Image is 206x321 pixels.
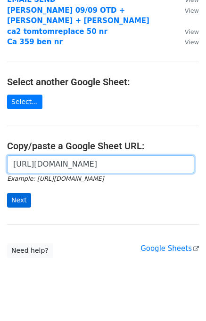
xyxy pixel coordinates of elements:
a: [PERSON_NAME] 09/09 OTD +[PERSON_NAME] + [PERSON_NAME] [7,6,149,25]
iframe: Chat Widget [159,276,206,321]
a: Need help? [7,243,53,258]
a: View [175,38,199,46]
input: Paste your Google Sheet URL here [7,155,194,173]
small: View [185,39,199,46]
h4: Copy/paste a Google Sheet URL: [7,140,199,152]
a: View [175,6,199,15]
a: Ca 359 ben nr [7,38,63,46]
h4: Select another Google Sheet: [7,76,199,88]
small: View [185,7,199,14]
input: Next [7,193,31,208]
a: View [175,27,199,36]
a: ca2 tomtomreplace 50 nr [7,27,107,36]
a: Google Sheets [140,244,199,253]
small: View [185,28,199,35]
small: Example: [URL][DOMAIN_NAME] [7,175,104,182]
a: Select... [7,95,42,109]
